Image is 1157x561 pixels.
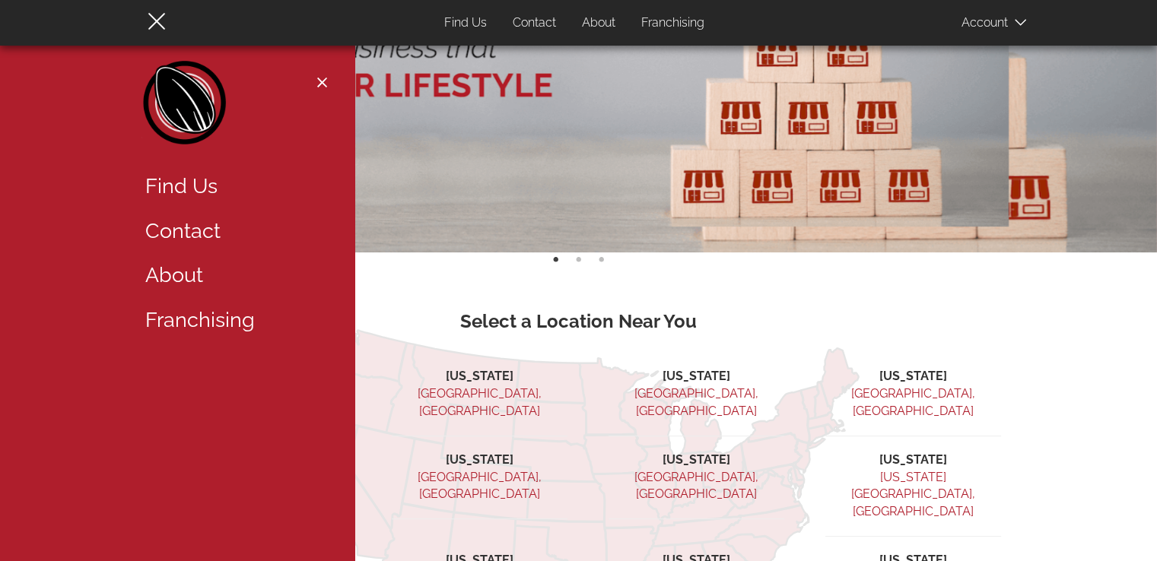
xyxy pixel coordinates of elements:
li: [US_STATE] [392,452,567,469]
button: 2 of 3 [571,252,586,268]
a: [GEOGRAPHIC_DATA], [GEOGRAPHIC_DATA] [418,470,542,502]
a: Franchising [134,298,332,343]
li: [US_STATE] [609,368,784,385]
li: [US_STATE] [392,368,567,385]
button: 3 of 3 [594,252,609,268]
a: Find Us [433,8,498,38]
h3: Select a Location Near You [157,312,1001,331]
a: [GEOGRAPHIC_DATA], [GEOGRAPHIC_DATA] [418,386,542,418]
button: 1 of 3 [548,252,564,268]
a: Home [141,61,229,152]
a: [GEOGRAPHIC_DATA], [GEOGRAPHIC_DATA] [634,470,758,502]
a: [GEOGRAPHIC_DATA], [GEOGRAPHIC_DATA] [634,386,758,418]
li: [US_STATE] [825,452,1001,469]
a: [US_STATE][GEOGRAPHIC_DATA], [GEOGRAPHIC_DATA] [851,470,975,519]
li: [US_STATE] [609,452,784,469]
a: [GEOGRAPHIC_DATA], [GEOGRAPHIC_DATA] [851,386,975,418]
a: Contact [134,209,332,254]
a: About [571,8,627,38]
a: About [134,253,332,298]
a: Franchising [630,8,716,38]
a: Contact [501,8,567,38]
a: Find Us [134,164,332,209]
li: [US_STATE] [825,368,1001,385]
